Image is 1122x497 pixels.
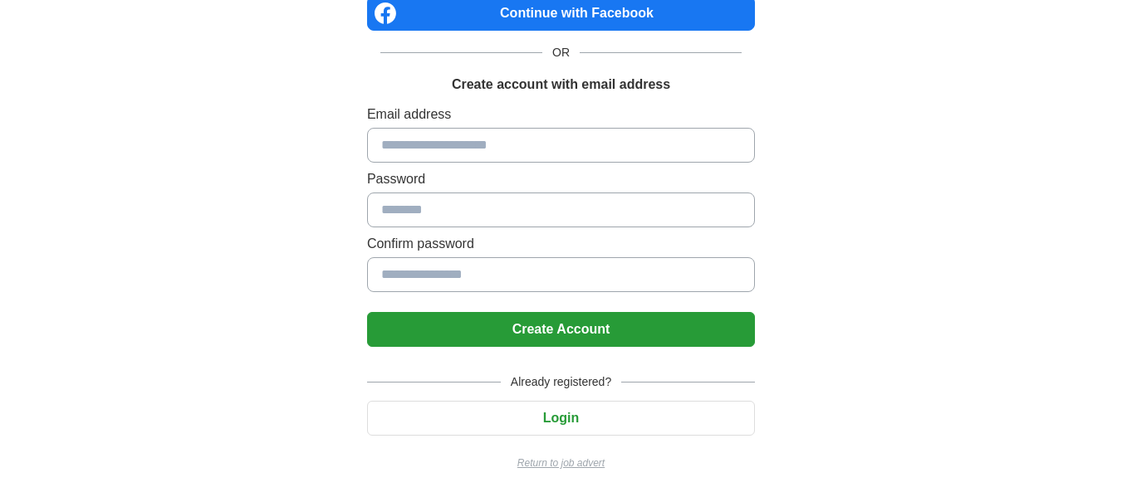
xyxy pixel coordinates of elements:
[452,75,670,95] h1: Create account with email address
[367,312,755,347] button: Create Account
[367,234,755,254] label: Confirm password
[367,411,755,425] a: Login
[542,44,580,61] span: OR
[367,456,755,470] a: Return to job advert
[367,105,755,124] label: Email address
[367,401,755,436] button: Login
[367,169,755,189] label: Password
[501,373,621,391] span: Already registered?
